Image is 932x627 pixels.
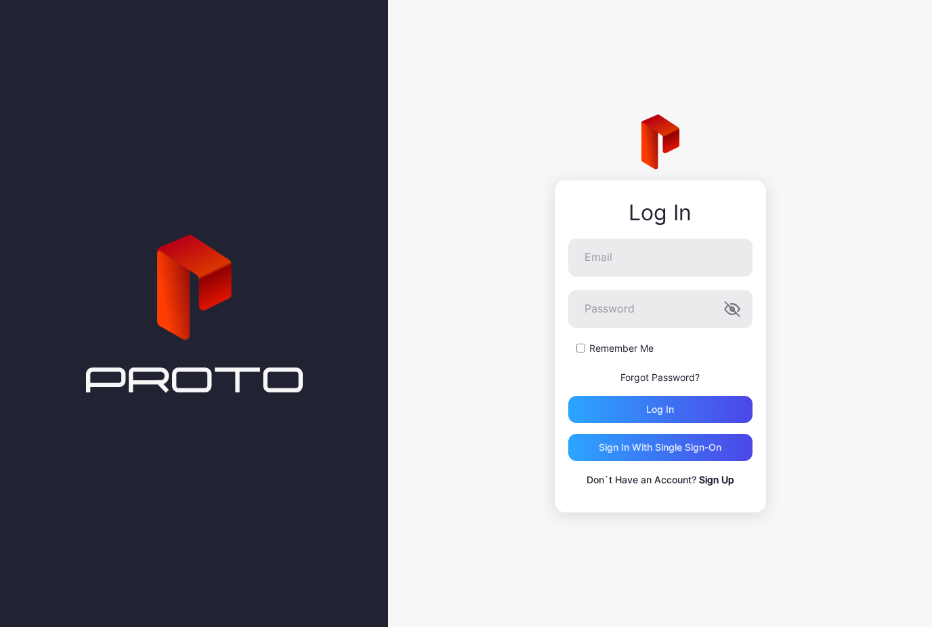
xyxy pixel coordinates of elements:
label: Remember Me [589,342,654,355]
a: Forgot Password? [620,371,700,383]
a: Sign Up [699,474,734,485]
input: Password [568,290,753,328]
button: Sign in With Single Sign-On [568,434,753,461]
div: Log In [568,201,753,225]
div: Sign in With Single Sign-On [599,442,721,453]
input: Email [568,239,753,277]
div: Log in [646,404,674,415]
button: Log in [568,396,753,423]
p: Don`t Have an Account? [568,472,753,488]
button: Password [724,301,740,317]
